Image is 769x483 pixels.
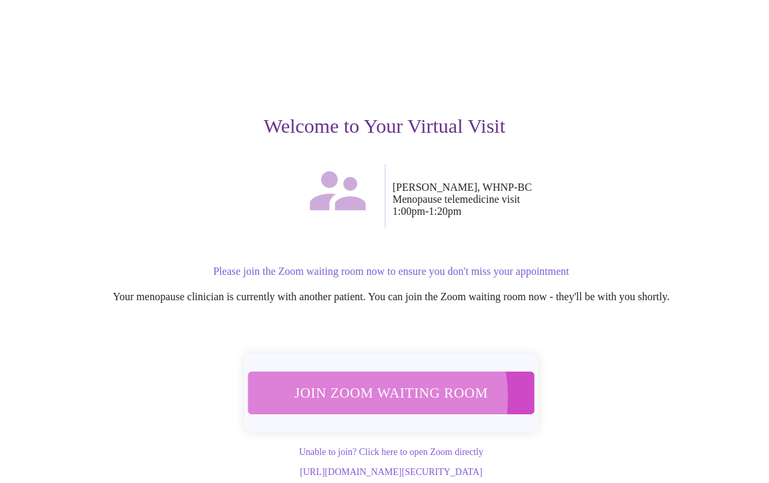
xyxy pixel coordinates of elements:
[246,372,537,414] button: Join Zoom Waiting Room
[264,380,519,406] span: Join Zoom Waiting Room
[393,181,748,217] p: [PERSON_NAME], WHNP-BC Menopause telemedicine visit 1:00pm - 1:20pm
[21,115,748,137] h3: Welcome to Your Virtual Visit
[35,266,748,278] p: Please join the Zoom waiting room now to ensure you don't miss your appointment
[300,467,482,477] a: [URL][DOMAIN_NAME][SECURITY_DATA]
[299,447,483,457] a: Unable to join? Click here to open Zoom directly
[35,291,748,303] p: Your menopause clinician is currently with another patient. You can join the Zoom waiting room no...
